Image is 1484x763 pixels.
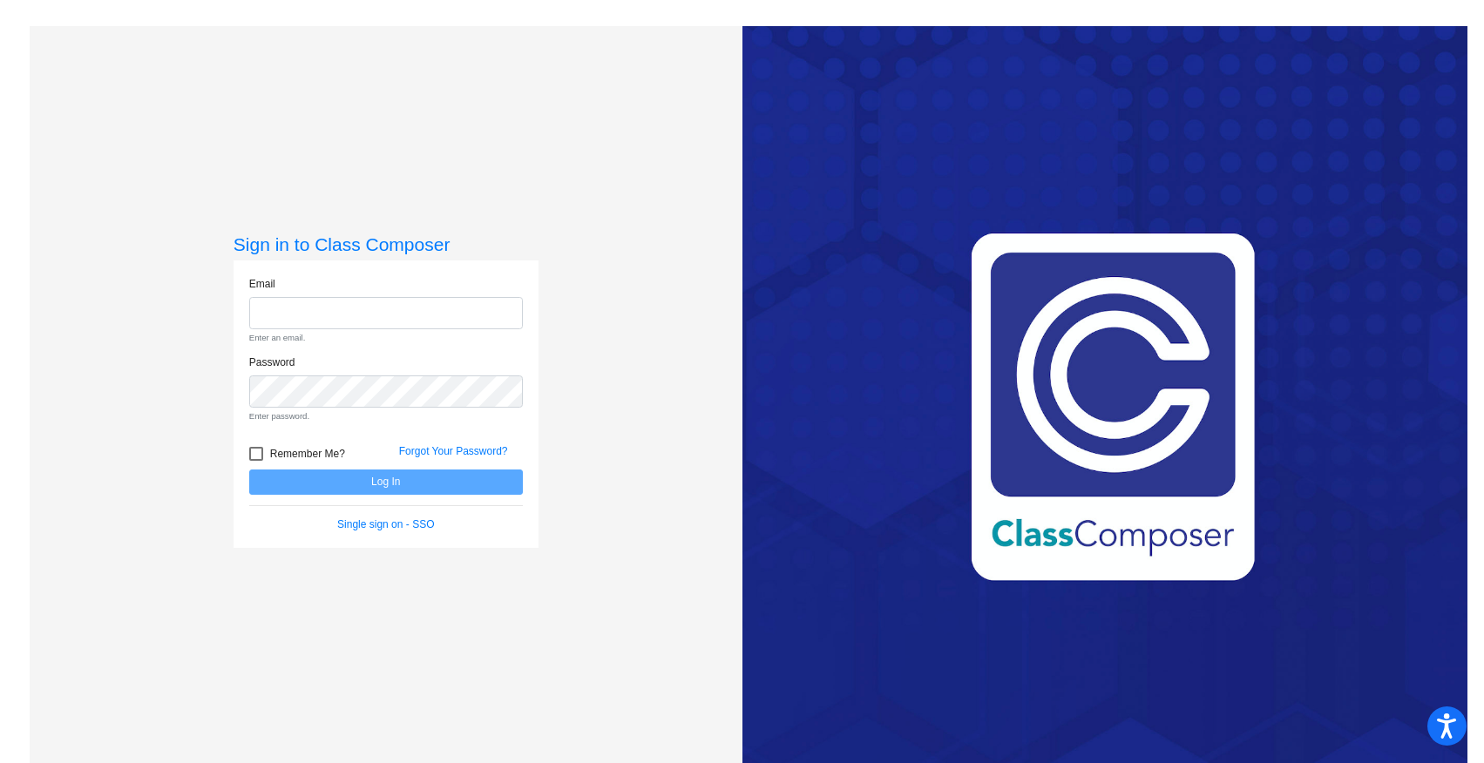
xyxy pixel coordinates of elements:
[337,518,434,530] a: Single sign on - SSO
[249,469,523,495] button: Log In
[249,332,523,344] small: Enter an email.
[249,276,275,292] label: Email
[270,443,345,464] span: Remember Me?
[249,410,523,422] small: Enter password.
[249,354,295,370] label: Password
[399,445,508,457] a: Forgot Your Password?
[234,233,539,255] h3: Sign in to Class Composer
